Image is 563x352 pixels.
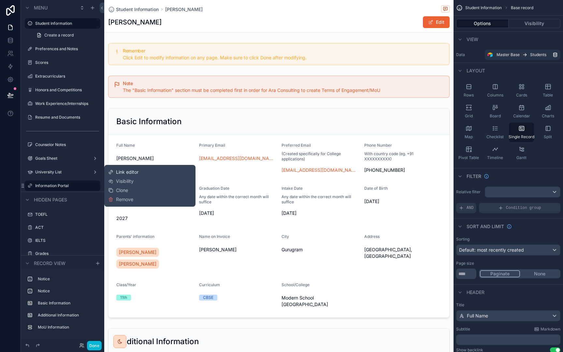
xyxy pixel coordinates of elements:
span: Grid [465,113,473,119]
span: View [467,36,478,43]
span: Columns [487,93,503,98]
button: None [520,270,559,277]
button: Table [535,81,560,100]
span: Single Record [509,134,534,139]
span: Filter [467,173,481,180]
button: Checklist [483,123,508,142]
button: Clone [108,187,133,194]
button: Done [87,341,102,350]
span: AND [467,205,474,211]
button: Remove [108,196,133,203]
label: Grades [35,251,99,256]
label: Scores [35,60,99,65]
span: Base record [511,5,533,10]
label: Counselor Notes [35,142,99,147]
a: [PERSON_NAME] [165,6,203,13]
span: Visibility [116,178,134,184]
h1: [PERSON_NAME] [108,18,162,27]
label: Sorting [456,237,469,242]
label: Notice [38,288,98,294]
a: Master BaseStudents [485,50,560,60]
span: Calendar [513,113,530,119]
button: Columns [483,81,508,100]
span: Students [530,52,546,57]
span: Header [467,289,484,296]
span: Link editor [116,169,138,175]
button: Options [456,19,509,28]
button: Paginate [480,270,520,277]
label: Notice [38,276,98,282]
button: Board [483,102,508,121]
label: IELTS [35,238,99,243]
span: Hidden pages [34,197,67,203]
label: Subtitle [456,327,470,332]
label: Student Information [35,21,96,26]
span: Layout [467,67,485,74]
label: Goals Sheet [35,156,90,161]
span: Rows [464,93,474,98]
button: Rows [456,81,481,100]
button: Visibility [108,178,134,184]
button: Single Record [509,123,534,142]
span: Markdown [541,327,560,332]
span: Cards [516,93,527,98]
button: Split [535,123,560,142]
button: Grid [456,102,481,121]
label: Extracurriculars [35,74,99,79]
a: University List [35,169,90,175]
a: Create a record [33,30,100,40]
button: Pivot Table [456,143,481,163]
img: Airtable Logo [487,52,493,57]
span: Sort And Limit [467,223,504,230]
span: Checklist [486,134,504,139]
span: Map [465,134,473,139]
span: Menu [34,5,48,11]
button: Gantt [509,143,534,163]
span: Record view [34,260,65,267]
label: Basic Information [38,301,98,306]
label: Preferences and Notes [35,46,99,51]
button: Cards [509,81,534,100]
span: Default: most recently created [459,247,524,253]
span: Create a record [44,33,74,38]
button: Calendar [509,102,534,121]
label: Information Portal [35,183,99,188]
span: Student Information [116,6,159,13]
span: Pivot Table [458,155,479,160]
label: Additional Information [38,313,98,318]
span: Table [543,93,553,98]
span: Master Base [497,52,520,57]
span: Student Information [465,5,502,10]
button: Link editor [108,169,138,175]
label: Data [456,52,482,57]
button: Edit [423,16,450,28]
span: Gantt [516,155,527,160]
div: scrollable content [21,271,104,339]
a: Markdown [534,327,560,332]
label: MoU Information [38,325,98,330]
span: Full Name [467,313,488,319]
button: Full Name [456,310,560,321]
label: Work Experience/Internships [35,101,99,106]
label: Page size [456,261,474,266]
label: Relative filter [456,189,482,195]
div: scrollable content [456,334,560,345]
label: Honors and Competitions [35,87,99,93]
label: ACT [35,225,99,230]
label: TOEFL [35,212,99,217]
label: Resume and Documents [35,115,99,120]
button: Charts [535,102,560,121]
span: Condition group [506,205,541,211]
